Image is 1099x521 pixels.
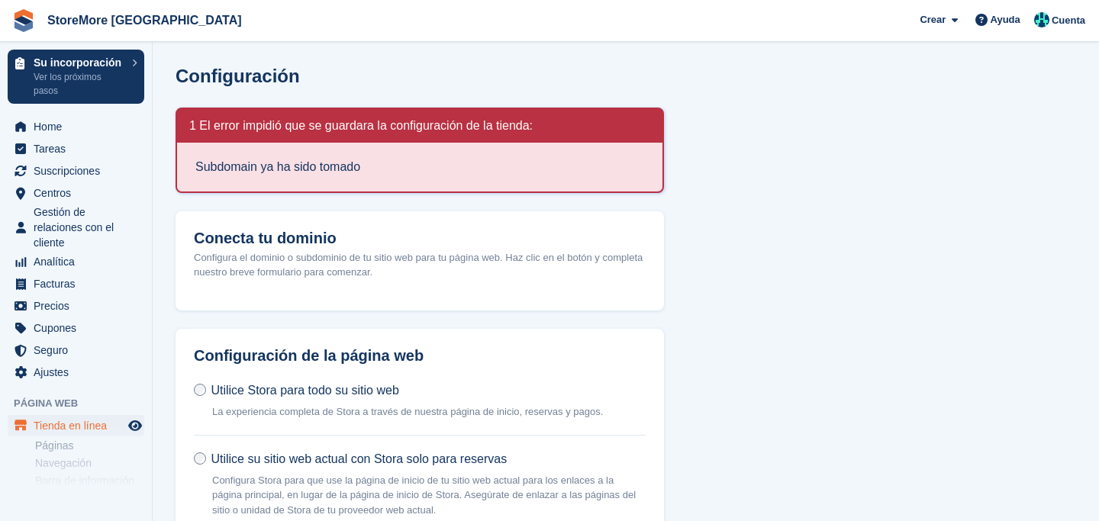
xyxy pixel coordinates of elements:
[34,339,125,361] span: Seguro
[34,70,124,98] p: Ver los próximos pasos
[34,160,125,182] span: Suscripciones
[126,416,144,435] a: Vista previa de la tienda
[8,339,144,361] a: menu
[41,8,248,33] a: StoreMore [GEOGRAPHIC_DATA]
[34,273,125,294] span: Facturas
[8,182,144,204] a: menu
[8,204,144,250] a: menu
[34,57,124,68] p: Su incorporación
[35,474,144,488] a: Barra de información
[34,317,125,339] span: Cupones
[8,317,144,339] a: menu
[8,273,144,294] a: menu
[8,415,144,436] a: menú
[194,452,206,465] input: Utilice su sitio web actual con Stora solo para reservas Configura Stora para que use la página d...
[8,362,144,383] a: menu
[14,396,152,411] span: Página web
[189,118,533,133] h2: 1 El error impidió que se guardara la configuración de la tienda:
[211,452,507,465] span: Utilice su sitio web actual con Stora solo para reservas
[1052,13,1085,28] span: Cuenta
[8,295,144,317] a: menu
[35,456,144,471] a: Navegación
[34,295,125,317] span: Precios
[34,116,125,137] span: Home
[34,138,125,159] span: Tareas
[8,251,144,272] a: menu
[176,66,300,86] h1: Configuración
[194,230,337,247] h2: Conecta tu dominio
[34,251,125,272] span: Analítica
[8,116,144,137] a: menu
[34,182,125,204] span: Centros
[194,250,646,280] p: Configura el dominio o subdominio de tu sitio web para tu página web. Haz clic en el botón y comp...
[8,50,144,104] a: Su incorporación Ver los próximos pasos
[8,160,144,182] a: menu
[194,347,646,365] h2: Configuración de la página web
[12,9,35,32] img: stora-icon-8386f47178a22dfd0bd8f6a31ec36ba5ce8667c1dd55bd0f319d3a0aa187defe.svg
[212,473,646,518] p: Configura Stora para que use la página de inicio de tu sitio web actual para los enlaces a la pág...
[8,138,144,159] a: menu
[195,158,644,176] li: Subdomain ya ha sido tomado
[34,415,125,436] span: Tienda en línea
[34,362,125,383] span: Ajustes
[211,384,398,397] span: Utilice Stora para todo su sitio web
[212,404,603,420] p: La experiencia completa de Stora a través de nuestra página de inicio, reservas y pagos.
[34,204,125,250] span: Gestión de relaciones con el cliente
[991,12,1020,27] span: Ayuda
[1034,12,1049,27] img: Maria Vela Padilla
[194,384,206,396] input: Utilice Stora para todo su sitio web La experiencia completa de Stora a través de nuestra página ...
[920,12,946,27] span: Crear
[35,439,144,453] a: Páginas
